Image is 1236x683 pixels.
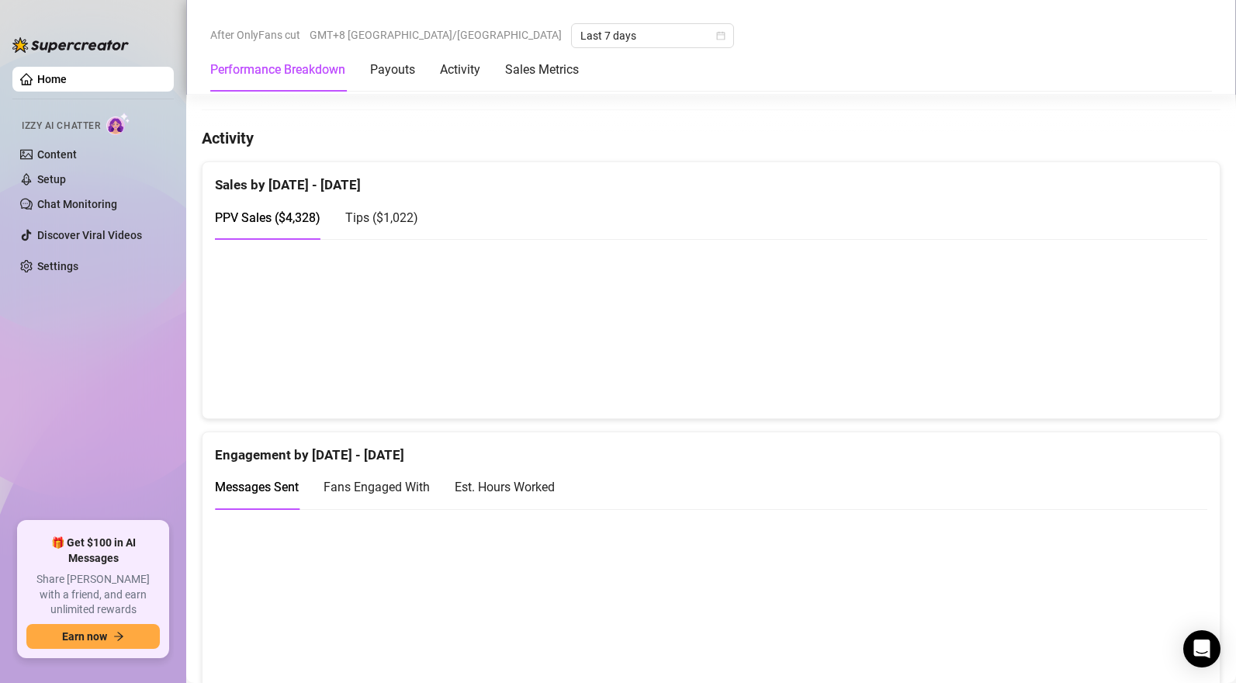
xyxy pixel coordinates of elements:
div: Payouts [370,61,415,79]
img: logo-BBDzfeDw.svg [12,37,129,53]
span: Earn now [62,630,107,643]
div: Engagement by [DATE] - [DATE] [215,432,1207,466]
a: Content [37,148,77,161]
a: Chat Monitoring [37,198,117,210]
span: Last 7 days [580,24,725,47]
span: calendar [716,31,725,40]
span: arrow-right [113,631,124,642]
a: Discover Viral Videos [37,229,142,241]
div: Activity [440,61,480,79]
span: GMT+8 [GEOGRAPHIC_DATA]/[GEOGRAPHIC_DATA] [310,23,562,47]
div: Performance Breakdown [210,61,345,79]
a: Settings [37,260,78,272]
img: AI Chatter [106,113,130,135]
span: After OnlyFans cut [210,23,300,47]
span: 🎁 Get $100 in AI Messages [26,536,160,566]
span: Fans Engaged With [324,480,430,494]
span: Share [PERSON_NAME] with a friend, and earn unlimited rewards [26,572,160,618]
span: Messages Sent [215,480,299,494]
a: Setup [37,173,66,185]
div: Est. Hours Worked [455,477,555,497]
button: Earn nowarrow-right [26,624,160,649]
div: Open Intercom Messenger [1183,630,1220,667]
span: Izzy AI Chatter [22,119,100,133]
a: Home [37,73,67,85]
span: Tips ( $1,022 ) [345,210,418,225]
span: PPV Sales ( $4,328 ) [215,210,320,225]
h4: Activity [202,127,1220,149]
div: Sales by [DATE] - [DATE] [215,162,1207,196]
div: Sales Metrics [505,61,579,79]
